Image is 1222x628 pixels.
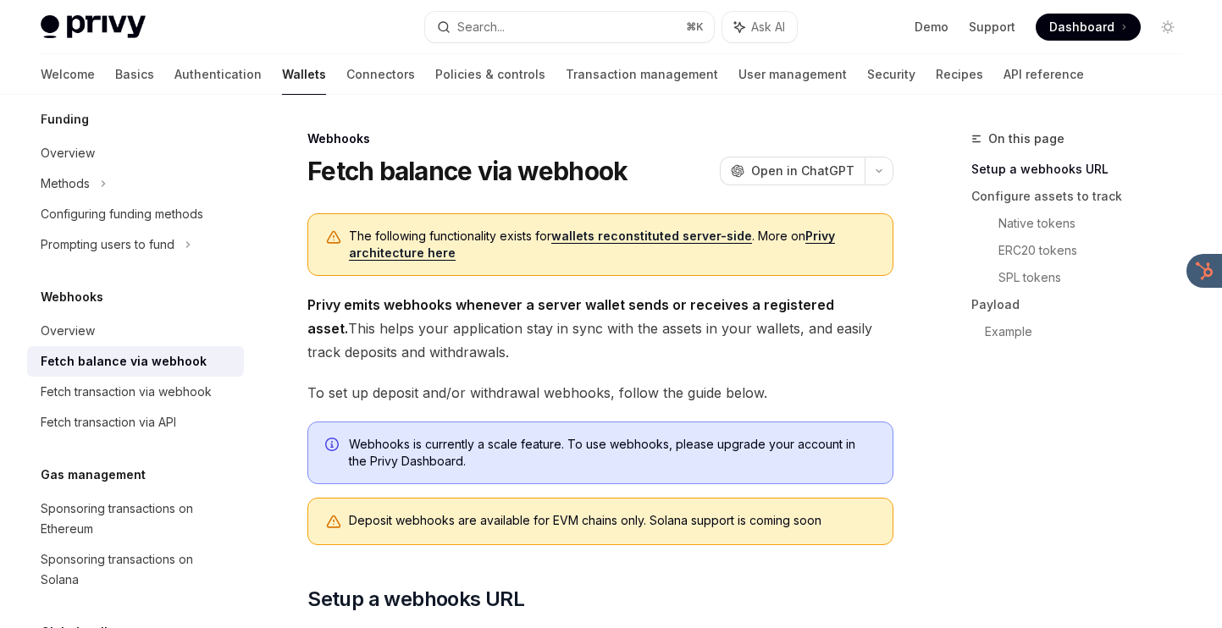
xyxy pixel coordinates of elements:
div: Fetch transaction via webhook [41,382,212,402]
span: To set up deposit and/or withdrawal webhooks, follow the guide below. [307,381,893,405]
div: Sponsoring transactions on Ethereum [41,499,234,539]
div: Overview [41,143,95,163]
div: Sponsoring transactions on Solana [41,549,234,590]
div: Overview [41,321,95,341]
span: Dashboard [1049,19,1114,36]
span: On this page [988,129,1064,149]
a: Fetch transaction via webhook [27,377,244,407]
svg: Info [325,438,342,454]
a: Setup a webhooks URL [971,156,1195,183]
a: Policies & controls [435,54,545,95]
a: Configuring funding methods [27,199,244,229]
a: Fetch transaction via API [27,407,244,438]
div: Methods [41,174,90,194]
a: Example [985,318,1195,345]
div: Deposit webhooks are available for EVM chains only. Solana support is coming soon [349,512,876,531]
a: Authentication [174,54,262,95]
a: wallets reconstituted server-side [551,229,752,244]
a: Payload [971,291,1195,318]
button: Search...⌘K [425,12,713,42]
div: Fetch transaction via API [41,412,176,432]
a: Support [969,19,1015,36]
a: User management [738,54,847,95]
div: Fetch balance via webhook [41,351,207,372]
span: Ask AI [751,19,785,36]
span: Open in ChatGPT [751,163,854,179]
a: Fetch balance via webhook [27,346,244,377]
span: This helps your application stay in sync with the assets in your wallets, and easily track deposi... [307,293,893,364]
a: Wallets [282,54,326,95]
span: Setup a webhooks URL [307,586,524,613]
button: Toggle dark mode [1154,14,1181,41]
svg: Warning [325,514,342,531]
svg: Warning [325,229,342,246]
a: Sponsoring transactions on Solana [27,544,244,595]
div: Webhooks [307,130,893,147]
span: The following functionality exists for . More on [349,228,876,262]
button: Ask AI [722,12,797,42]
a: Connectors [346,54,415,95]
a: ERC20 tokens [998,237,1195,264]
h5: Webhooks [41,287,103,307]
a: Security [867,54,915,95]
div: Configuring funding methods [41,204,203,224]
h5: Gas management [41,465,146,485]
a: Recipes [936,54,983,95]
a: Sponsoring transactions on Ethereum [27,493,244,544]
div: Search... [457,17,505,37]
button: Open in ChatGPT [720,157,865,185]
a: API reference [1004,54,1084,95]
h1: Fetch balance via webhook [307,156,628,186]
a: Welcome [41,54,95,95]
strong: Privy emits webhooks whenever a server wallet sends or receives a registered asset. [307,296,834,337]
a: Transaction management [566,54,718,95]
a: Dashboard [1036,14,1141,41]
a: Overview [27,316,244,346]
div: Prompting users to fund [41,234,174,255]
img: light logo [41,15,146,39]
a: Native tokens [998,210,1195,237]
a: SPL tokens [998,264,1195,291]
span: Webhooks is currently a scale feature. To use webhooks, please upgrade your account in the Privy ... [349,436,876,470]
a: Demo [915,19,948,36]
span: ⌘ K [686,20,704,34]
a: Overview [27,138,244,168]
a: Configure assets to track [971,183,1195,210]
a: Basics [115,54,154,95]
